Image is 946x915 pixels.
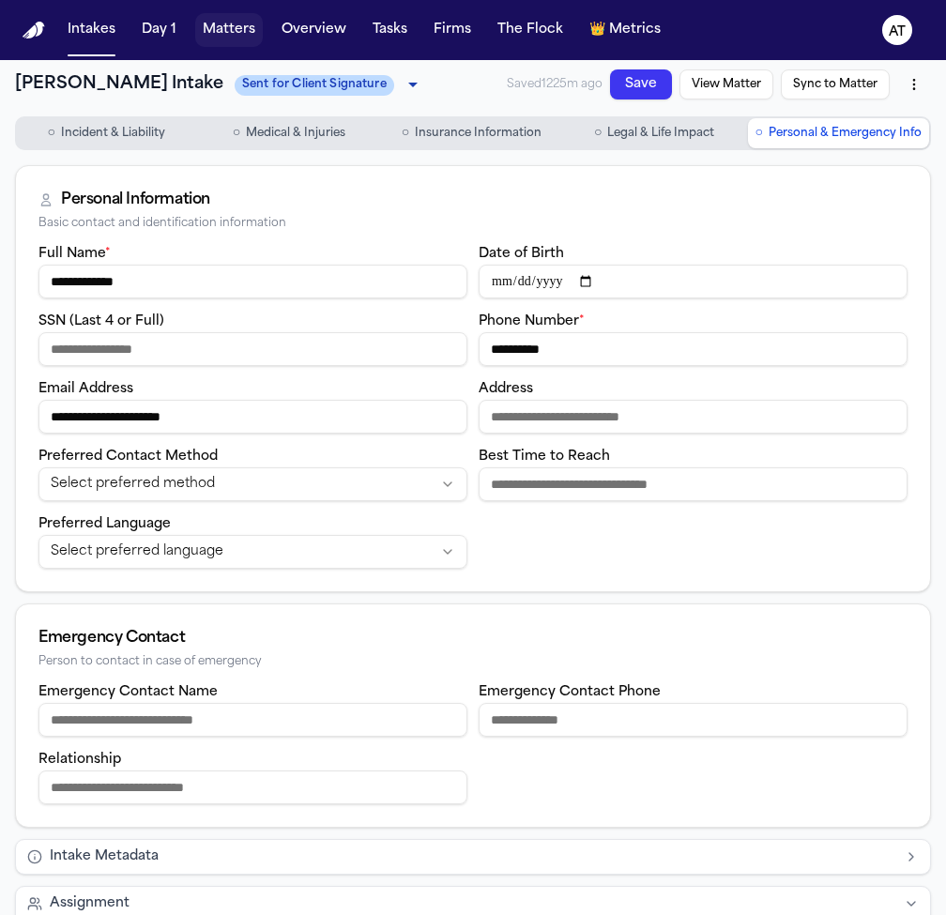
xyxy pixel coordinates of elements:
span: Assignment [50,894,130,913]
div: Personal Information [61,189,210,211]
a: Home [23,22,45,39]
button: Tasks [365,13,415,47]
button: Matters [195,13,263,47]
div: Person to contact in case of emergency [38,655,908,669]
button: The Flock [490,13,571,47]
span: Legal & Life Impact [607,126,714,141]
input: Emergency contact name [38,703,467,737]
button: Go to Medical & Injuries [200,118,379,148]
div: Basic contact and identification information [38,217,908,231]
span: Metrics [609,21,661,39]
span: Insurance Information [415,126,542,141]
span: Saved 1225m ago [507,77,603,92]
span: ○ [594,124,602,143]
input: Emergency contact relationship [38,770,467,804]
button: More actions [897,68,931,101]
div: Emergency Contact [38,627,908,649]
input: Phone number [479,332,908,366]
label: SSN (Last 4 or Full) [38,314,164,328]
button: crownMetrics [582,13,668,47]
button: Go to Personal & Emergency Info [748,118,929,148]
input: Date of birth [479,265,908,298]
label: Best Time to Reach [479,450,610,464]
span: Medical & Injuries [246,126,345,141]
label: Date of Birth [479,247,564,261]
label: Full Name [38,247,111,261]
span: ○ [48,124,55,143]
input: Full name [38,265,467,298]
input: Email address [38,400,467,434]
button: Firms [426,13,479,47]
span: crown [589,21,605,39]
button: Go to Incident & Liability [17,118,196,148]
button: Go to Insurance Information [382,118,561,148]
button: Sync to Matter [781,69,890,99]
span: ○ [402,124,409,143]
div: Update intake status [235,71,424,98]
button: View Matter [679,69,773,99]
input: SSN [38,332,467,366]
span: Personal & Emergency Info [769,126,922,141]
button: Intakes [60,13,123,47]
input: Address [479,400,908,434]
span: ○ [755,124,763,143]
span: Sent for Client Signature [235,75,394,96]
input: Best time to reach [479,467,908,501]
input: Emergency contact phone [479,703,908,737]
h1: [PERSON_NAME] Intake [15,71,223,98]
label: Email Address [38,382,133,396]
label: Address [479,382,533,396]
span: Incident & Liability [61,126,165,141]
img: Finch Logo [23,22,45,39]
label: Phone Number [479,314,585,328]
button: Go to Legal & Life Impact [565,118,744,148]
label: Emergency Contact Name [38,685,218,699]
label: Emergency Contact Phone [479,685,661,699]
text: AT [889,25,906,38]
span: ○ [233,124,240,143]
button: Intake Metadata [16,840,930,874]
label: Relationship [38,753,121,767]
button: Day 1 [134,13,184,47]
button: Overview [274,13,354,47]
label: Preferred Language [38,517,171,531]
button: Save [610,69,672,99]
span: Intake Metadata [50,847,159,866]
label: Preferred Contact Method [38,450,218,464]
